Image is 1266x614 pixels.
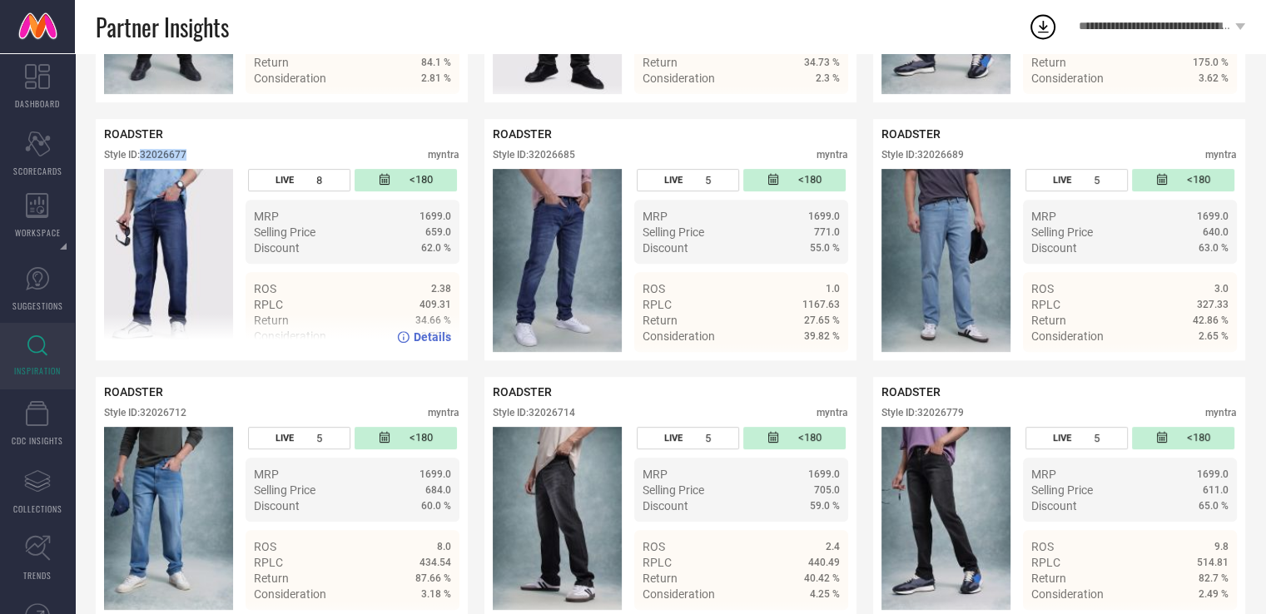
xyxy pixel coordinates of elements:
[881,127,941,141] span: ROADSTER
[493,407,575,418] div: Style ID: 32026714
[643,72,715,85] span: Consideration
[23,569,52,582] span: TRENDS
[493,427,622,610] img: Style preview image
[15,226,61,239] span: WORKSPACE
[1187,173,1210,187] span: <180
[254,210,279,223] span: MRP
[1132,427,1234,449] div: Number of days since the style was first listed on the platform
[643,314,678,327] span: Return
[1193,57,1229,68] span: 175.0 %
[1197,210,1229,222] span: 1699.0
[254,282,276,295] span: ROS
[804,330,840,342] span: 39.82 %
[1028,12,1058,42] div: Open download list
[414,102,451,115] span: Details
[428,407,459,418] div: myntra
[493,169,622,352] img: Style preview image
[664,175,683,186] span: LIVE
[254,499,300,512] span: Discount
[104,169,233,352] img: Style preview image
[428,149,459,161] div: myntra
[743,427,846,449] div: Number of days since the style was first listed on the platform
[1053,175,1071,186] span: LIVE
[881,407,964,418] div: Style ID: 32026779
[786,102,840,115] a: Details
[493,385,552,399] span: ROADSTER
[643,282,665,295] span: ROS
[420,210,451,222] span: 1699.0
[104,407,186,418] div: Style ID: 32026712
[104,427,233,610] img: Style preview image
[276,175,294,186] span: LIVE
[104,169,233,352] div: Click to view image
[1197,468,1229,480] span: 1699.0
[1031,282,1054,295] span: ROS
[1197,557,1229,568] span: 514.81
[421,588,451,600] span: 3.18 %
[15,97,60,110] span: DASHBOARD
[1031,225,1093,239] span: Selling Price
[1203,226,1229,238] span: 640.0
[431,283,451,295] span: 2.38
[881,169,1010,352] img: Style preview image
[643,210,668,223] span: MRP
[1191,102,1229,115] span: Details
[802,102,840,115] span: Details
[1053,433,1071,443] span: LIVE
[12,434,63,447] span: CDC INSIGHTS
[493,427,622,610] div: Click to view image
[421,72,451,84] span: 2.81 %
[802,359,840,373] span: Details
[814,226,840,238] span: 771.0
[1094,174,1100,186] span: 5
[493,169,622,352] div: Click to view image
[1187,431,1210,445] span: <180
[705,432,711,444] span: 5
[254,56,289,69] span: Return
[104,127,163,141] span: ROADSTER
[643,298,672,311] span: RPLC
[13,503,62,515] span: COLLECTIONS
[254,241,300,255] span: Discount
[420,557,451,568] span: 434.54
[804,572,840,584] span: 40.42 %
[643,329,715,343] span: Consideration
[1199,500,1229,512] span: 65.0 %
[1094,432,1100,444] span: 5
[643,225,704,239] span: Selling Price
[421,500,451,512] span: 60.0 %
[881,169,1010,352] div: Click to view image
[254,556,283,569] span: RPLC
[96,10,229,44] span: Partner Insights
[437,541,451,552] span: 8.0
[1031,499,1077,512] span: Discount
[397,330,451,344] a: Details
[798,173,822,187] span: <180
[254,225,315,239] span: Selling Price
[254,540,276,553] span: ROS
[1031,483,1093,497] span: Selling Price
[254,572,289,585] span: Return
[420,468,451,480] span: 1699.0
[1193,314,1229,326] span: 42.86 %
[316,174,322,186] span: 8
[1205,407,1237,418] div: myntra
[1205,149,1237,161] div: myntra
[1031,210,1056,223] span: MRP
[421,57,451,68] span: 84.1 %
[1199,572,1229,584] span: 82.7 %
[410,173,433,187] span: <180
[420,299,451,310] span: 409.31
[13,165,62,177] span: SCORECARDS
[643,572,678,585] span: Return
[1025,169,1128,191] div: Number of days the style has been live on the platform
[1199,242,1229,254] span: 63.0 %
[493,149,575,161] div: Style ID: 32026685
[881,427,1010,610] img: Style preview image
[817,149,848,161] div: myntra
[493,127,552,141] span: ROADSTER
[804,314,840,326] span: 27.65 %
[254,298,283,311] span: RPLC
[410,431,433,445] span: <180
[808,468,840,480] span: 1699.0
